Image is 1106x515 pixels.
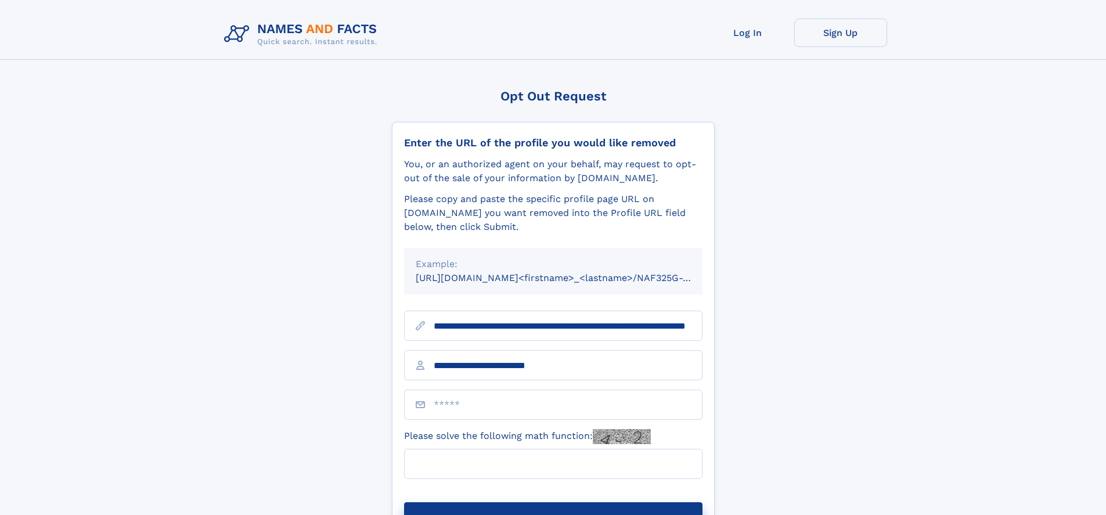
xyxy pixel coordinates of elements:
[404,192,702,234] div: Please copy and paste the specific profile page URL on [DOMAIN_NAME] you want removed into the Pr...
[392,89,715,103] div: Opt Out Request
[416,272,725,283] small: [URL][DOMAIN_NAME]<firstname>_<lastname>/NAF325G-xxxxxxxx
[219,19,387,50] img: Logo Names and Facts
[416,257,691,271] div: Example:
[404,136,702,149] div: Enter the URL of the profile you would like removed
[404,429,651,444] label: Please solve the following math function:
[701,19,794,47] a: Log In
[794,19,887,47] a: Sign Up
[404,157,702,185] div: You, or an authorized agent on your behalf, may request to opt-out of the sale of your informatio...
